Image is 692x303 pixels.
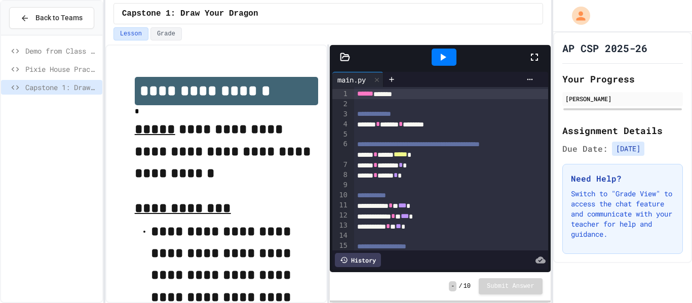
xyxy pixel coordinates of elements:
[562,72,683,86] h2: Your Progress
[464,282,471,290] span: 10
[332,74,371,85] div: main.py
[479,278,543,294] button: Submit Answer
[25,46,98,56] span: Demo from Class (don't do until we discuss)
[332,221,349,231] div: 13
[458,282,462,290] span: /
[562,123,683,138] h2: Assignment Details
[332,119,349,129] div: 4
[25,64,98,74] span: Pixie House Practice
[332,231,349,241] div: 14
[332,200,349,210] div: 11
[113,27,148,40] button: Lesson
[332,180,349,190] div: 9
[35,13,83,23] span: Back to Teams
[332,210,349,221] div: 12
[122,8,258,20] span: Capstone 1: Draw Your Dragon
[335,253,381,267] div: History
[332,170,349,180] div: 8
[565,94,680,103] div: [PERSON_NAME]
[562,41,647,55] h1: AP CSP 2025-26
[571,189,674,239] p: Switch to "Grade View" to access the chat feature and communicate with your teacher for help and ...
[150,27,182,40] button: Grade
[332,190,349,200] div: 10
[332,109,349,119] div: 3
[332,129,349,140] div: 5
[332,160,349,170] div: 7
[487,282,534,290] span: Submit Answer
[25,82,98,93] span: Capstone 1: Draw Your Dragon
[571,172,674,185] h3: Need Help?
[562,143,608,155] span: Due Date:
[332,89,349,99] div: 1
[332,241,349,251] div: 15
[332,72,383,87] div: main.py
[449,281,456,291] span: -
[561,4,593,27] div: My Account
[612,142,644,156] span: [DATE]
[332,99,349,109] div: 2
[9,7,94,29] button: Back to Teams
[332,139,349,159] div: 6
